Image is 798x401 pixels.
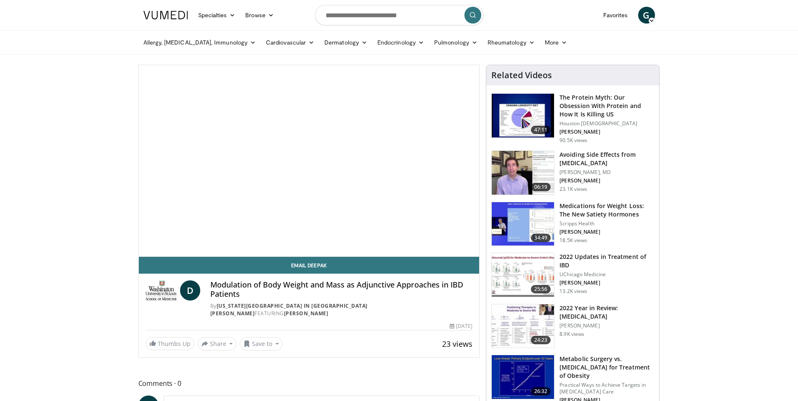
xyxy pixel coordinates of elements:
p: [PERSON_NAME] [559,229,654,235]
a: Rheumatology [483,34,540,51]
p: 13.2K views [559,288,587,295]
h3: 2022 Year in Review: [MEDICAL_DATA] [559,304,654,321]
p: Practical Ways to Achieve Targets in [MEDICAL_DATA] Care [559,382,654,395]
video-js: Video Player [139,65,480,257]
a: 24:23 2022 Year in Review: [MEDICAL_DATA] [PERSON_NAME] 8.9K views [491,304,654,348]
img: Washington University in St. Louis [146,280,177,301]
a: 06:19 Avoiding Side Effects from [MEDICAL_DATA] [PERSON_NAME], MD [PERSON_NAME] 23.1K views [491,150,654,195]
button: Save to [240,337,283,351]
img: 9393c547-9b5d-4ed4-b79d-9c9e6c9be491.150x105_q85_crop-smart_upscale.jpg [492,253,554,297]
h4: Related Videos [491,70,552,80]
p: [PERSON_NAME] [559,177,654,184]
span: 25:56 [531,285,551,293]
a: More [540,34,572,51]
a: Pulmonology [429,34,483,51]
p: [PERSON_NAME] [559,129,654,135]
img: cc24e15c-fa05-449f-8d47-74458e3506d8.150x105_q85_crop-smart_upscale.jpg [492,355,554,399]
h3: 2022 Updates in Treatment of IBD [559,253,654,269]
img: VuMedi Logo [143,11,188,19]
p: [PERSON_NAME], MD [559,169,654,176]
p: [PERSON_NAME] [559,280,654,286]
a: Email Deepak [139,257,480,274]
a: G [638,7,655,24]
h3: Avoiding Side Effects from [MEDICAL_DATA] [559,150,654,167]
img: 07e42906-ef03-456f-8d15-f2a77df6705a.150x105_q85_crop-smart_upscale.jpg [492,202,554,246]
a: Cardiovascular [261,34,319,51]
a: Dermatology [319,34,372,51]
p: 90.5K views [559,137,587,144]
a: [PERSON_NAME] [284,310,329,317]
span: 34:49 [531,234,551,242]
button: Share [198,337,237,351]
p: UChicago Medicine [559,271,654,278]
a: Browse [240,7,279,24]
a: Thumbs Up [146,337,194,350]
h3: Metabolic Surgery vs. [MEDICAL_DATA] for Treatment of Obesity [559,355,654,380]
p: Scripps Health [559,220,654,227]
img: b7b8b05e-5021-418b-a89a-60a270e7cf82.150x105_q85_crop-smart_upscale.jpg [492,94,554,137]
a: [US_STATE][GEOGRAPHIC_DATA] in [GEOGRAPHIC_DATA][PERSON_NAME] [210,302,368,317]
a: Favorites [598,7,633,24]
h3: The Protein Myth: Our Obsession With Protein and How It Is Killing US [559,93,654,119]
p: 23.1K views [559,186,587,193]
span: 23 views [442,339,472,349]
span: 24:23 [531,336,551,344]
h3: Medications for Weight Loss: The New Satiety Hormones [559,202,654,219]
a: 34:49 Medications for Weight Loss: The New Satiety Hormones Scripps Health [PERSON_NAME] 18.5K views [491,202,654,246]
a: Endocrinology [372,34,429,51]
span: Comments 0 [138,378,480,389]
span: 06:19 [531,183,551,191]
a: Specialties [193,7,241,24]
img: 6f9900f7-f6e7-4fd7-bcbb-2a1dc7b7d476.150x105_q85_crop-smart_upscale.jpg [492,151,554,195]
span: 47:11 [531,126,551,134]
a: Allergy, [MEDICAL_DATA], Immunology [138,34,261,51]
p: [PERSON_NAME] [559,322,654,329]
p: 8.9K views [559,331,584,338]
span: 26:32 [531,387,551,396]
input: Search topics, interventions [315,5,483,25]
div: [DATE] [450,322,472,330]
a: 47:11 The Protein Myth: Our Obsession With Protein and How It Is Killing US Houston [DEMOGRAPHIC_... [491,93,654,144]
div: By FEATURING [210,302,472,317]
img: c8f6342a-03ba-4a11-b6ec-66ffec6acc41.150x105_q85_crop-smart_upscale.jpg [492,304,554,348]
p: Houston [DEMOGRAPHIC_DATA] [559,120,654,127]
h4: Modulation of Body Weight and Mass as Adjunctive Approaches in IBD Patients [210,280,472,298]
p: 18.5K views [559,237,587,244]
a: D [180,280,200,301]
a: 25:56 2022 Updates in Treatment of IBD UChicago Medicine [PERSON_NAME] 13.2K views [491,253,654,297]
